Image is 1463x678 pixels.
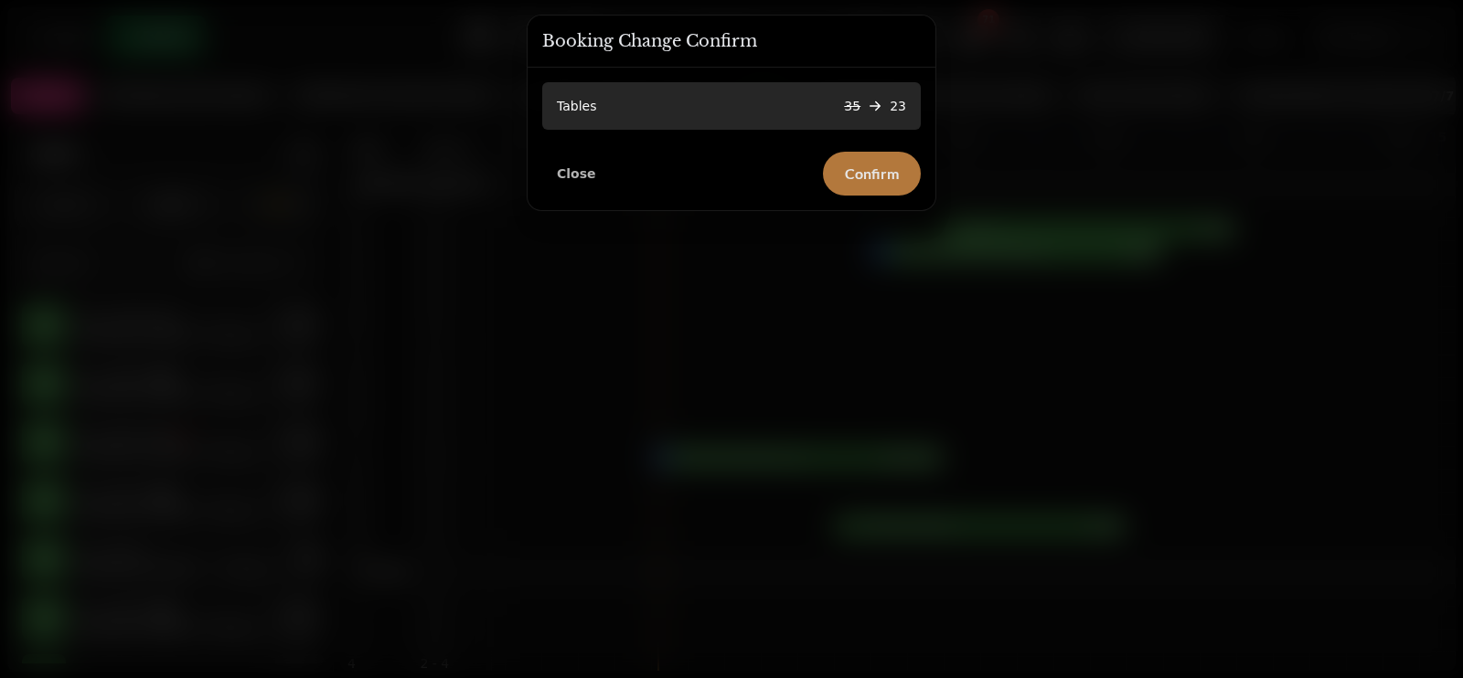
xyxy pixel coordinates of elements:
button: Confirm [823,152,921,196]
span: Close [557,167,596,180]
p: Tables [557,97,597,115]
h3: Booking Change Confirm [542,30,921,52]
span: Confirm [845,166,899,181]
button: Close [542,162,611,185]
p: 23 [890,97,906,115]
p: 35 [844,97,860,115]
